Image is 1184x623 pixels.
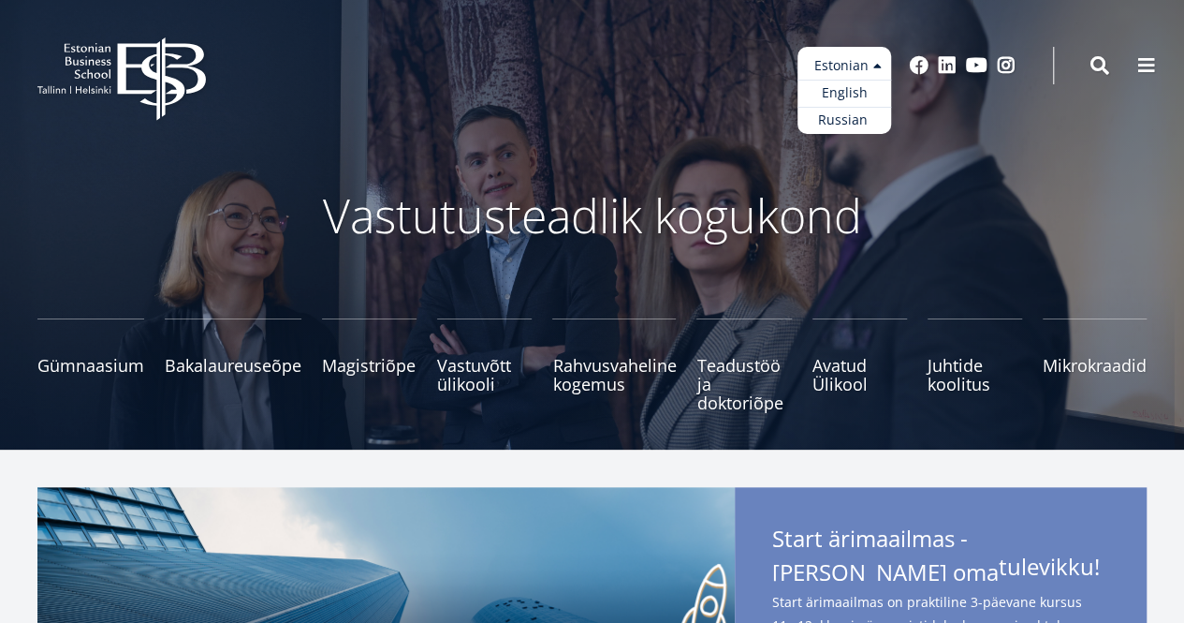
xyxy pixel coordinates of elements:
span: Mikrokraadid [1043,356,1147,375]
span: Magistriõpe [322,356,417,375]
a: Rahvusvaheline kogemus [552,319,676,412]
span: Start ärimaailmas - [PERSON_NAME] oma [772,525,1109,586]
a: Avatud Ülikool [812,319,907,412]
a: Teadustöö ja doktoriõpe [696,319,791,412]
span: Rahvusvaheline kogemus [552,356,676,393]
a: English [797,80,891,107]
a: Bakalaureuseõpe [165,319,301,412]
span: Gümnaasium [37,356,144,375]
p: Vastutusteadlik kogukond [96,187,1089,244]
a: Magistriõpe [322,319,417,412]
span: Bakalaureuseõpe [165,356,301,375]
a: Instagram [997,56,1016,75]
a: Mikrokraadid [1043,319,1147,412]
a: Youtube [966,56,987,75]
a: Juhtide koolitus [928,319,1022,412]
span: Juhtide koolitus [928,356,1022,393]
span: Teadustöö ja doktoriõpe [696,356,791,412]
span: Avatud Ülikool [812,356,907,393]
a: Russian [797,107,891,134]
a: Gümnaasium [37,319,144,412]
span: Vastuvõtt ülikooli [437,356,532,393]
span: tulevikku! [999,553,1100,581]
a: Linkedin [938,56,957,75]
a: Vastuvõtt ülikooli [437,319,532,412]
a: Facebook [910,56,928,75]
